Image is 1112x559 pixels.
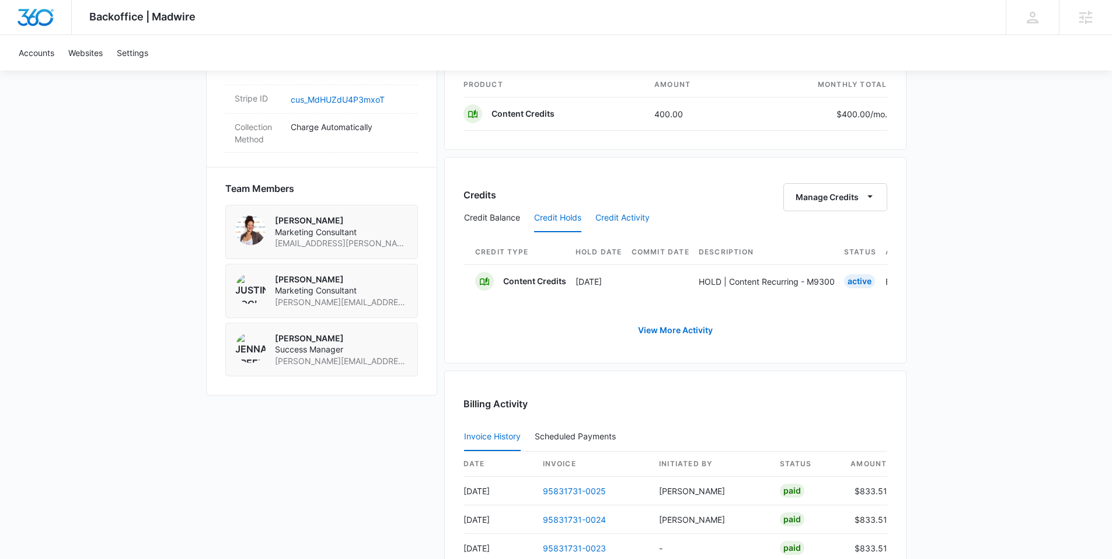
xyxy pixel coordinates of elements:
[275,226,408,238] span: Marketing Consultant
[886,247,956,257] span: Allow Overage
[12,35,61,71] a: Accounts
[275,274,408,285] p: [PERSON_NAME]
[110,35,155,71] a: Settings
[463,505,534,534] td: [DATE]
[235,92,281,104] dt: Stripe ID
[783,183,887,211] button: Manage Credits
[225,114,418,153] div: Collection MethodCharge Automatically
[19,19,28,28] img: logo_orange.svg
[534,452,650,477] th: invoice
[841,477,887,505] td: $833.51
[503,275,566,287] p: Content Credits
[61,35,110,71] a: Websites
[832,108,887,120] p: $400.00
[275,296,408,308] span: [PERSON_NAME][EMAIL_ADDRESS][DOMAIN_NAME]
[841,505,887,534] td: $833.51
[535,432,621,441] div: Scheduled Payments
[116,68,126,77] img: tab_keywords_by_traffic_grey.svg
[19,30,28,40] img: website_grey.svg
[543,515,606,525] a: 95831731-0024
[275,285,408,296] span: Marketing Consultant
[463,397,887,411] h3: Billing Activity
[645,72,745,97] th: amount
[699,247,835,257] span: Description
[30,30,128,40] div: Domain: [DOMAIN_NAME]
[33,19,57,28] div: v 4.0.25
[886,275,956,288] p: Enabled
[291,121,409,133] p: Charge Automatically
[463,452,534,477] th: date
[534,204,581,232] button: Credit Holds
[870,109,887,119] span: /mo.
[780,484,804,498] div: Paid
[771,452,841,477] th: status
[475,247,566,257] span: Credit Type
[275,355,408,367] span: [PERSON_NAME][EMAIL_ADDRESS][PERSON_NAME][DOMAIN_NAME]
[844,247,876,257] span: Status
[225,85,418,114] div: Stripe IDcus_MdHUZdU4P3mxoT
[645,97,745,131] td: 400.00
[129,69,197,76] div: Keywords by Traffic
[745,72,887,97] th: monthly total
[632,247,689,257] span: Commit Date
[491,108,555,120] p: Content Credits
[275,215,408,226] p: [PERSON_NAME]
[291,95,385,104] a: cus_MdHUZdU4P3mxoT
[225,181,294,195] span: Team Members
[464,204,520,232] button: Credit Balance
[44,69,104,76] div: Domain Overview
[844,274,875,288] div: Active
[463,477,534,505] td: [DATE]
[235,121,281,145] dt: Collection Method
[699,275,835,288] p: HOLD | Content Recurring - M9300
[543,543,606,553] a: 95831731-0023
[650,477,771,505] td: [PERSON_NAME]
[275,344,408,355] span: Success Manager
[235,333,266,363] img: Jenna Freeman
[650,505,771,534] td: [PERSON_NAME]
[464,423,521,451] button: Invoice History
[780,541,804,555] div: Paid
[650,452,771,477] th: Initiated By
[235,215,266,245] img: Lauren Gagnon
[275,333,408,344] p: [PERSON_NAME]
[463,188,496,202] h3: Credits
[576,247,622,257] span: Hold Date
[543,486,606,496] a: 95831731-0025
[780,512,804,526] div: Paid
[595,204,650,232] button: Credit Activity
[32,68,41,77] img: tab_domain_overview_orange.svg
[576,275,622,288] p: [DATE]
[463,72,646,97] th: product
[275,237,408,249] span: [EMAIL_ADDRESS][PERSON_NAME][DOMAIN_NAME]
[235,274,266,304] img: Justin Zochniak
[626,316,724,344] a: View More Activity
[89,11,196,23] span: Backoffice | Madwire
[841,452,887,477] th: amount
